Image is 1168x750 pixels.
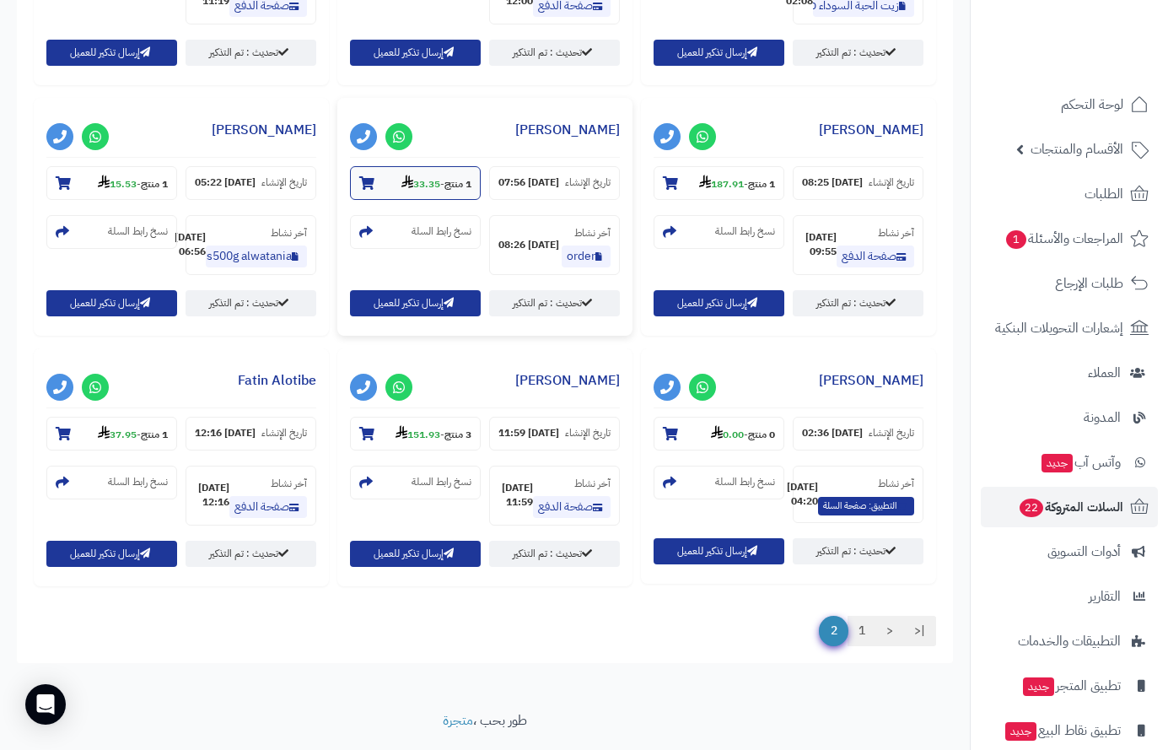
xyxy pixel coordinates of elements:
[489,290,620,316] a: تحديث : تم التذكير
[1061,93,1123,116] span: لوحة التحكم
[981,308,1158,348] a: إشعارات التحويلات البنكية
[699,175,775,192] small: -
[195,426,256,440] strong: [DATE] 12:16
[1089,585,1121,608] span: التقارير
[141,427,168,442] strong: 1 منتج
[1047,540,1121,564] span: أدوات التسويق
[46,166,177,200] section: 1 منتج-15.53
[515,120,620,140] a: [PERSON_NAME]
[98,176,137,192] strong: 15.53
[654,166,784,200] section: 1 منتج-187.91
[396,425,471,442] small: -
[350,541,481,567] button: إرسال تذكير للعميل
[444,176,471,192] strong: 1 منتج
[654,538,784,564] button: إرسال تذكير للعميل
[98,427,137,442] strong: 37.95
[837,246,914,267] a: صفحة الدفع
[46,215,177,249] section: نسخ رابط السلة
[654,466,784,499] section: نسخ رابط السلة
[401,176,440,192] strong: 33.35
[654,290,784,316] button: إرسال تذكير للعميل
[1031,138,1123,161] span: الأقسام والمنتجات
[1005,722,1036,741] span: جديد
[699,176,744,192] strong: 187.91
[1021,674,1121,698] span: تطبيق المتجر
[46,40,177,66] button: إرسال تذكير للعميل
[261,426,307,440] small: تاريخ الإنشاء
[412,224,471,239] small: نسخ رابط السلة
[1088,361,1121,385] span: العملاء
[444,427,471,442] strong: 3 منتج
[186,541,316,567] a: تحديث : تم التذكير
[271,225,307,240] small: آخر نشاط
[175,230,206,259] strong: [DATE] 06:56
[46,290,177,316] button: إرسال تذكير للعميل
[981,442,1158,483] a: وآتس آبجديد
[1085,182,1123,206] span: الطلبات
[711,425,775,442] small: -
[1004,719,1121,742] span: تطبيق نقاط البيع
[995,316,1123,340] span: إشعارات التحويلات البنكية
[711,427,744,442] strong: 0.00
[981,531,1158,572] a: أدوات التسويق
[212,120,316,140] a: [PERSON_NAME]
[875,616,904,646] a: <
[1042,454,1073,472] span: جديد
[654,215,784,249] section: نسخ رابط السلة
[878,225,914,240] small: آخر نشاط
[819,616,848,646] span: 2
[793,40,923,66] a: تحديث : تم التذكير
[195,175,256,190] strong: [DATE] 05:22
[981,576,1158,617] a: التقارير
[1040,451,1121,474] span: وآتس آب
[565,426,611,440] small: تاريخ الإنشاء
[1006,230,1026,249] span: 1
[533,496,611,518] a: صفحة الدفع
[565,175,611,190] small: تاريخ الإنشاء
[98,425,168,442] small: -
[869,426,914,440] small: تاريخ الإنشاء
[981,263,1158,304] a: طلبات الإرجاع
[1053,47,1152,83] img: logo-2.png
[46,466,177,499] section: نسخ رابط السلة
[802,175,863,190] strong: [DATE] 08:25
[108,475,168,489] small: نسخ رابط السلة
[1023,677,1054,696] span: جديد
[498,481,533,510] strong: [DATE] 11:59
[715,475,775,489] small: نسخ رابط السلة
[981,487,1158,527] a: السلات المتروكة22
[489,541,620,567] a: تحديث : تم التذكير
[186,40,316,66] a: تحديث : تم التذكير
[1018,629,1121,653] span: التطبيقات والخدمات
[206,246,307,267] a: organic oats flakes500g alwatania
[981,353,1158,393] a: العملاء
[46,541,177,567] button: إرسال تذكير للعميل
[195,481,229,510] strong: [DATE] 12:16
[412,475,471,489] small: نسخ رابط السلة
[141,176,168,192] strong: 1 منتج
[350,417,481,451] section: 3 منتج-151.93
[562,246,611,267] a: order
[802,230,837,259] strong: [DATE] 09:55
[498,238,559,252] strong: [DATE] 08:26
[981,397,1158,438] a: المدونة
[186,290,316,316] a: تحديث : تم التذكير
[981,174,1158,214] a: الطلبات
[903,616,936,646] a: |<
[261,175,307,190] small: تاريخ الإنشاء
[802,426,863,440] strong: [DATE] 02:36
[748,176,775,192] strong: 1 منتج
[229,496,307,518] a: صفحة الدفع
[848,616,876,646] a: 1
[98,175,168,192] small: -
[401,175,471,192] small: -
[981,621,1158,661] a: التطبيقات والخدمات
[350,215,481,249] section: نسخ رابط السلة
[350,466,481,499] section: نسخ رابط السلة
[748,427,775,442] strong: 0 منتج
[1004,227,1123,251] span: المراجعات والأسئلة
[819,370,923,391] a: [PERSON_NAME]
[498,175,559,190] strong: [DATE] 07:56
[981,666,1158,706] a: تطبيق المتجرجديد
[498,426,559,440] strong: [DATE] 11:59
